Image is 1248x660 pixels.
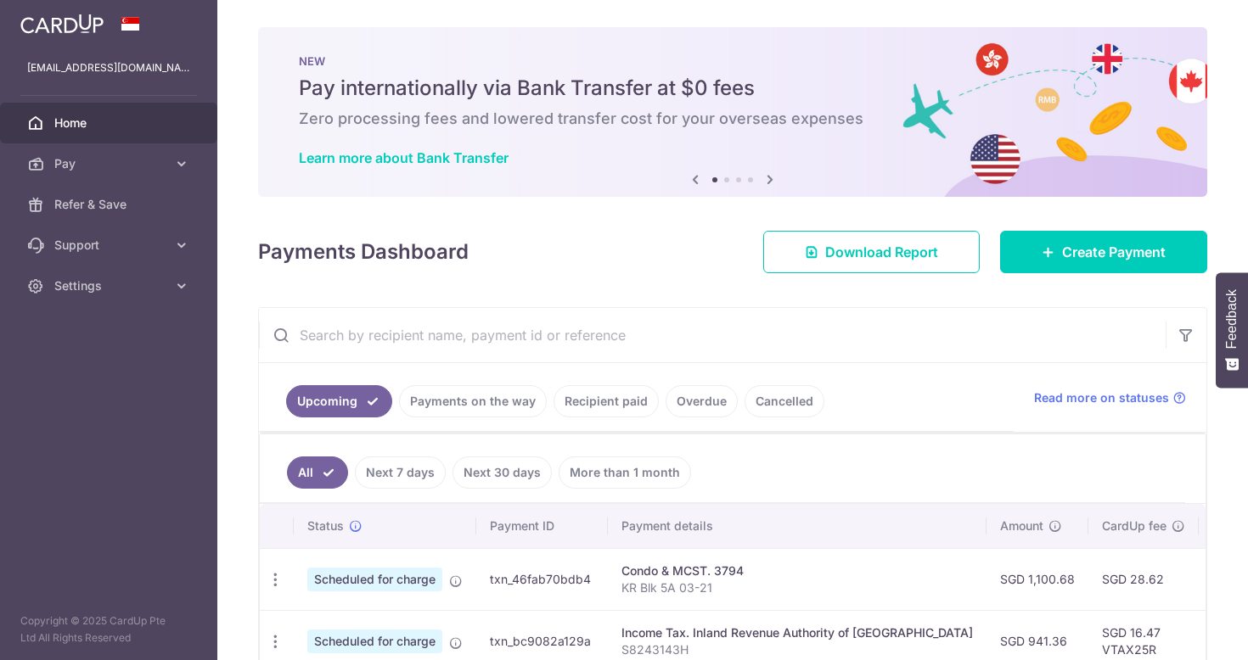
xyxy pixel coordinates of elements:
a: Next 30 days [453,456,552,489]
td: txn_46fab70bdb4 [476,548,608,610]
a: Download Report [763,231,980,273]
input: Search by recipient name, payment id or reference [259,308,1166,362]
h6: Zero processing fees and lowered transfer cost for your overseas expenses [299,109,1166,129]
h4: Payments Dashboard [258,237,469,267]
div: Condo & MCST. 3794 [621,562,973,579]
a: Recipient paid [554,385,659,417]
span: Scheduled for charge [307,629,442,653]
p: [EMAIL_ADDRESS][DOMAIN_NAME] [27,59,190,76]
a: Create Payment [1000,231,1207,273]
a: Payments on the way [399,385,547,417]
a: Learn more about Bank Transfer [299,149,509,166]
p: S8243143H [621,641,973,658]
a: Overdue [666,385,738,417]
a: More than 1 month [559,456,691,489]
a: Read more on statuses [1034,389,1186,406]
span: Support [54,237,166,254]
span: CardUp fee [1102,517,1166,534]
span: Refer & Save [54,196,166,213]
a: Upcoming [286,385,392,417]
a: Cancelled [745,385,824,417]
h5: Pay internationally via Bank Transfer at $0 fees [299,75,1166,102]
span: Scheduled for charge [307,568,442,591]
p: KR Blk 5A 03-21 [621,579,973,596]
p: NEW [299,54,1166,68]
span: Create Payment [1062,242,1166,262]
span: Settings [54,277,166,294]
th: Payment ID [476,504,608,548]
img: CardUp [20,14,104,34]
span: Download Report [825,242,938,262]
span: Amount [1000,517,1043,534]
span: Read more on statuses [1034,389,1169,406]
td: SGD 1,100.68 [987,548,1088,610]
span: Feedback [1224,289,1240,349]
img: Bank transfer banner [258,27,1207,197]
div: Income Tax. Inland Revenue Authority of [GEOGRAPHIC_DATA] [621,624,973,641]
span: Pay [54,155,166,172]
th: Payment details [608,504,987,548]
span: Home [54,115,166,131]
a: All [287,456,348,489]
td: SGD 28.62 [1088,548,1199,610]
button: Feedback - Show survey [1216,272,1248,388]
span: Status [307,517,344,534]
a: Next 7 days [355,456,446,489]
